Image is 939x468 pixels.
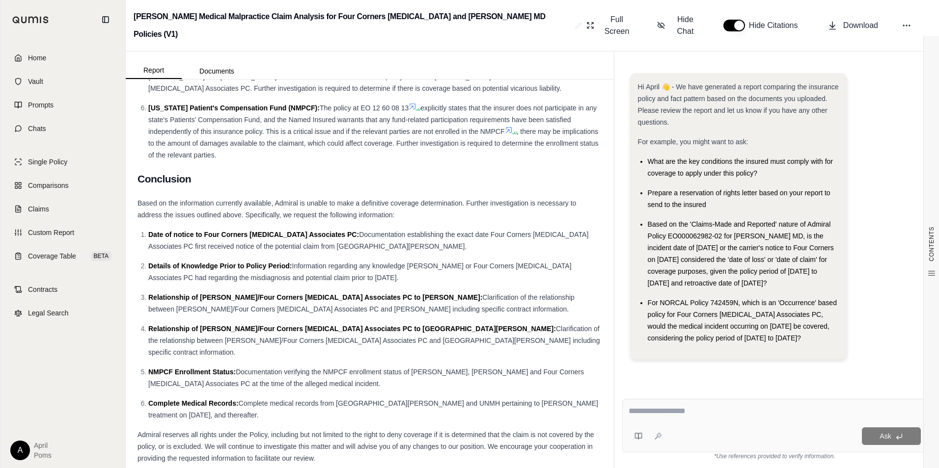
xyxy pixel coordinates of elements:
a: Coverage TableBETA [6,245,119,267]
span: Claims [28,204,49,214]
span: CONTENTS [928,227,936,261]
span: Relationship of [PERSON_NAME]/Four Corners [MEDICAL_DATA] Associates PC to [GEOGRAPHIC_DATA][PERS... [148,325,556,333]
span: Admiral reserves all rights under the Policy, including but not limited to the right to deny cove... [138,431,594,462]
span: Vault [28,77,43,86]
a: Contracts [6,279,119,300]
span: Clarification of the relationship between [PERSON_NAME]/Four Corners [MEDICAL_DATA] Associates PC... [148,325,600,356]
h2: Conclusion [138,169,602,189]
button: Full Screen [582,10,637,41]
a: Legal Search [6,302,119,324]
span: Documentation verifying the NMPCF enrollment status of [PERSON_NAME], [PERSON_NAME] and Four Corn... [148,368,584,388]
span: April [34,441,52,450]
span: NMPCF Enrollment Status: [148,368,236,376]
span: Complete Medical Records: [148,399,239,407]
span: Clarification of the relationship between [PERSON_NAME]/Four Corners [MEDICAL_DATA] Associates PC... [148,293,575,313]
button: Download [824,16,882,35]
span: Complete medical records from [GEOGRAPHIC_DATA][PERSON_NAME] and UNMH pertaining to [PERSON_NAME]... [148,399,598,419]
span: For example, you might want to ask: [638,138,748,146]
button: Ask [862,427,921,445]
span: Poms [34,450,52,460]
button: Documents [182,63,252,79]
a: Home [6,47,119,69]
span: Coverage Table [28,251,76,261]
span: Contracts [28,285,57,294]
div: *Use references provided to verify information. [622,452,927,460]
span: Chats [28,124,46,133]
span: The policy at EO 12 60 08 13 [320,104,409,112]
span: Hide Chat [671,14,700,37]
span: Full Screen [600,14,633,37]
span: , there may be implications to the amount of damages available to the claimant, which could affec... [148,128,598,159]
button: Report [126,62,182,79]
span: Based on the information currently available, Admiral is unable to make a definitive coverage det... [138,199,576,219]
a: Claims [6,198,119,220]
span: Hi April 👋 - We have generated a report comparing the insurance policy and fact pattern based on ... [638,83,839,126]
span: Based on the 'Claims-Made and Reported' nature of Admiral Policy EO000062982-02 for [PERSON_NAME]... [648,220,834,287]
span: Prepare a reservation of rights letter based on your report to send to the insured [648,189,830,208]
h2: [PERSON_NAME] Medical Malpractice Claim Analysis for Four Corners [MEDICAL_DATA] and [PERSON_NAME... [134,8,571,43]
span: Comparisons [28,181,68,190]
span: Custom Report [28,228,74,237]
span: Relationship of [PERSON_NAME]/Four Corners [MEDICAL_DATA] Associates PC to [PERSON_NAME]: [148,293,482,301]
a: Comparisons [6,175,119,196]
span: Single Policy [28,157,67,167]
span: Prompts [28,100,54,110]
span: [US_STATE] Patient's Compensation Fund (NMPCF): [148,104,320,112]
span: What are the key conditions the insured must comply with for coverage to apply under this policy? [648,157,833,177]
span: Download [843,20,878,31]
div: A [10,441,30,460]
span: Documentation establishing the exact date Four Corners [MEDICAL_DATA] Associates PC first receive... [148,231,588,250]
a: Prompts [6,94,119,116]
a: Custom Report [6,222,119,243]
span: Date of notice to Four Corners [MEDICAL_DATA] Associates PC: [148,231,359,238]
button: Collapse sidebar [98,12,113,27]
span: Home [28,53,46,63]
span: Hide Citations [749,20,804,31]
span: For NORCAL Policy 742459N, which is an 'Occurrence' based policy for Four Corners [MEDICAL_DATA] ... [648,299,837,342]
span: explicitly states that the insurer does not participate in any state's Patients' Compensation Fun... [148,104,597,135]
a: Chats [6,118,119,139]
button: Hide Chat [653,10,704,41]
a: Vault [6,71,119,92]
span: Information regarding any knowledge [PERSON_NAME] or Four Corners [MEDICAL_DATA] Associates PC ha... [148,262,572,282]
span: Details of Knowledge Prior to Policy Period: [148,262,292,270]
img: Qumis Logo [12,16,49,24]
span: Legal Search [28,308,69,318]
a: Single Policy [6,151,119,173]
span: BETA [91,251,111,261]
span: Ask [880,432,891,440]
